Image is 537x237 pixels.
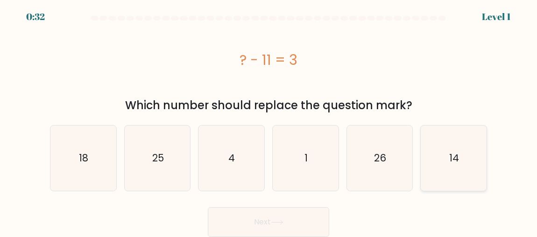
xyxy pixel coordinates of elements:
[229,151,235,165] text: 4
[56,97,481,114] div: Which number should replace the question mark?
[152,151,164,165] text: 25
[50,49,487,70] div: ? - 11 = 3
[450,151,459,165] text: 14
[374,151,386,165] text: 26
[208,207,329,237] button: Next
[304,151,308,165] text: 1
[482,10,511,24] div: Level 1
[79,151,89,165] text: 18
[26,10,45,24] div: 0:32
